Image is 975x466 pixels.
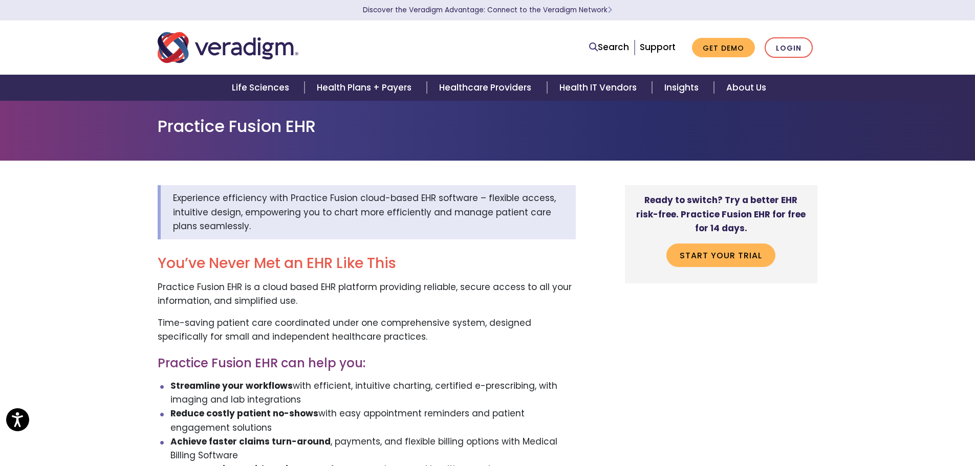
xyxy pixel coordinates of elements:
[158,356,576,371] h3: Practice Fusion EHR can help you:
[220,75,305,101] a: Life Sciences
[666,243,775,267] a: Start your trial
[608,5,612,15] span: Learn More
[170,379,576,407] li: with efficient, intuitive charting, certified e-prescribing, with imaging and lab integrations
[692,38,755,58] a: Get Demo
[547,75,652,101] a: Health IT Vendors
[170,435,331,448] strong: Achieve faster claims turn-around
[636,194,806,234] strong: Ready to switch? Try a better EHR risk-free. Practice Fusion EHR for free for 14 days.
[640,41,676,53] a: Support
[427,75,547,101] a: Healthcare Providers
[589,40,629,54] a: Search
[158,31,298,64] img: Veradigm logo
[170,380,293,392] strong: Streamline your workflows
[158,117,818,136] h1: Practice Fusion EHR
[170,407,318,419] strong: Reduce costly patient no-shows
[170,407,576,434] li: with easy appointment reminders and patient engagement solutions
[170,435,576,462] li: , payments, and flexible billing options with Medical Billing Software
[765,37,813,58] a: Login
[714,75,778,101] a: About Us
[363,5,612,15] a: Discover the Veradigm Advantage: Connect to the Veradigm NetworkLearn More
[173,192,556,232] span: Experience efficiency with Practice Fusion cloud-based EHR software – flexible access, intuitive ...
[652,75,714,101] a: Insights
[158,280,576,308] p: Practice Fusion EHR is a cloud based EHR platform providing reliable, secure access to all your i...
[305,75,427,101] a: Health Plans + Payers
[158,255,576,272] h2: You’ve Never Met an EHR Like This
[158,316,576,344] p: Time-saving patient care coordinated under one comprehensive system, designed specifically for sm...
